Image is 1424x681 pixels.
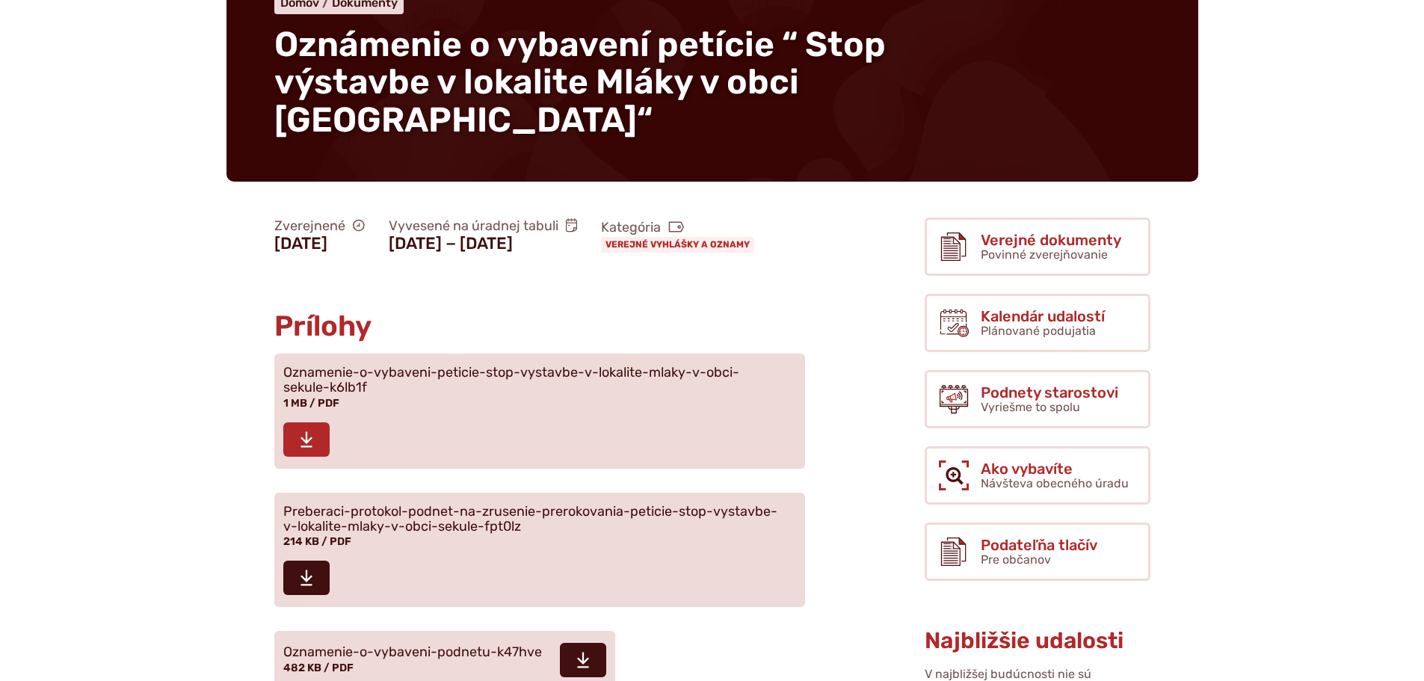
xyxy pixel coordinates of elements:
[274,354,805,468] a: Oznamenie-o-vybaveni-peticie-stop-vystavbe-v-lokalite-mlaky-v-obci-sekule-k6lb1f 1 MB / PDF
[925,218,1150,276] a: Verejné dokumenty Povinné zverejňovanie
[981,400,1080,414] span: Vyriešme to spolu
[981,308,1105,324] span: Kalendár udalostí
[981,552,1051,567] span: Pre občanov
[274,493,805,607] a: Preberaci-protokol-podnet-na-zrusenie-prerokovania-peticie-stop-vystavbe-v-lokalite-mlaky-v-obci-...
[981,537,1097,553] span: Podateľňa tlačív
[274,218,365,235] span: Zverejnené
[283,505,778,534] span: Preberaci-protokol-podnet-na-zrusenie-prerokovania-peticie-stop-vystavbe-v-lokalite-mlaky-v-obci-...
[981,460,1129,477] span: Ako vybavíte
[601,219,760,236] span: Kategória
[981,324,1096,338] span: Plánované podujatia
[274,24,886,141] span: Oznámenie o vybavení petície “ Stop výstavbe v lokalite Mláky v obci [GEOGRAPHIC_DATA]“
[389,218,578,235] span: Vyvesené na úradnej tabuli
[925,629,1150,653] h3: Najbližšie udalosti
[283,662,354,674] span: 482 KB / PDF
[925,523,1150,581] a: Podateľňa tlačív Pre občanov
[981,384,1118,401] span: Podnety starostovi
[283,366,778,395] span: Oznamenie-o-vybaveni-peticie-stop-vystavbe-v-lokalite-mlaky-v-obci-sekule-k6lb1f
[283,535,351,548] span: 214 KB / PDF
[274,234,365,253] figcaption: [DATE]
[925,370,1150,428] a: Podnety starostovi Vyriešme to spolu
[283,645,542,660] span: Oznamenie-o-vybaveni-podnetu-k47hve
[283,397,339,410] span: 1 MB / PDF
[981,232,1121,248] span: Verejné dokumenty
[389,234,578,253] figcaption: [DATE] − [DATE]
[601,237,754,252] a: Verejné vyhlášky a oznamy
[981,247,1108,262] span: Povinné zverejňovanie
[981,476,1129,490] span: Návšteva obecného úradu
[925,294,1150,352] a: Kalendár udalostí Plánované podujatia
[274,311,805,342] h2: Prílohy
[925,446,1150,505] a: Ako vybavíte Návšteva obecného úradu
